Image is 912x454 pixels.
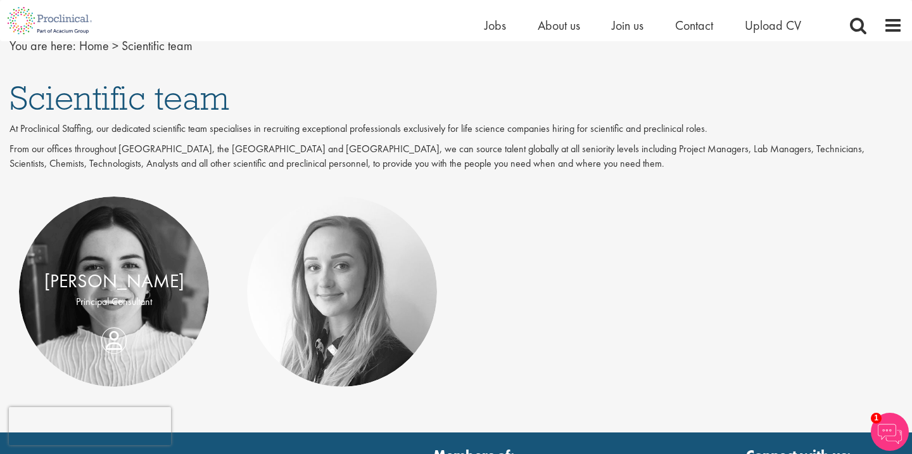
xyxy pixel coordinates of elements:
a: About us [538,17,580,34]
span: Scientific team [9,76,229,119]
a: Contact [675,17,713,34]
a: [PERSON_NAME] [272,262,412,286]
a: [PERSON_NAME] [44,269,184,293]
p: From our offices throughout [GEOGRAPHIC_DATA], the [GEOGRAPHIC_DATA] and [GEOGRAPHIC_DATA], we ca... [9,142,902,171]
a: Upload CV [745,17,801,34]
a: Jobs [484,17,506,34]
span: 1 [871,413,882,424]
img: Chatbot [871,413,909,451]
span: You are here: [9,37,76,54]
p: Managing Consultant - [GEOGRAPHIC_DATA] [260,288,424,317]
iframe: reCAPTCHA [9,407,171,445]
a: breadcrumb link [79,37,109,54]
p: Principal Consultant [32,295,196,309]
span: Scientific team [122,37,193,54]
p: At Proclinical Staffing, our dedicated scientific team specialises in recruiting exceptional prof... [9,122,902,136]
span: > [112,37,118,54]
a: Join us [612,17,643,34]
